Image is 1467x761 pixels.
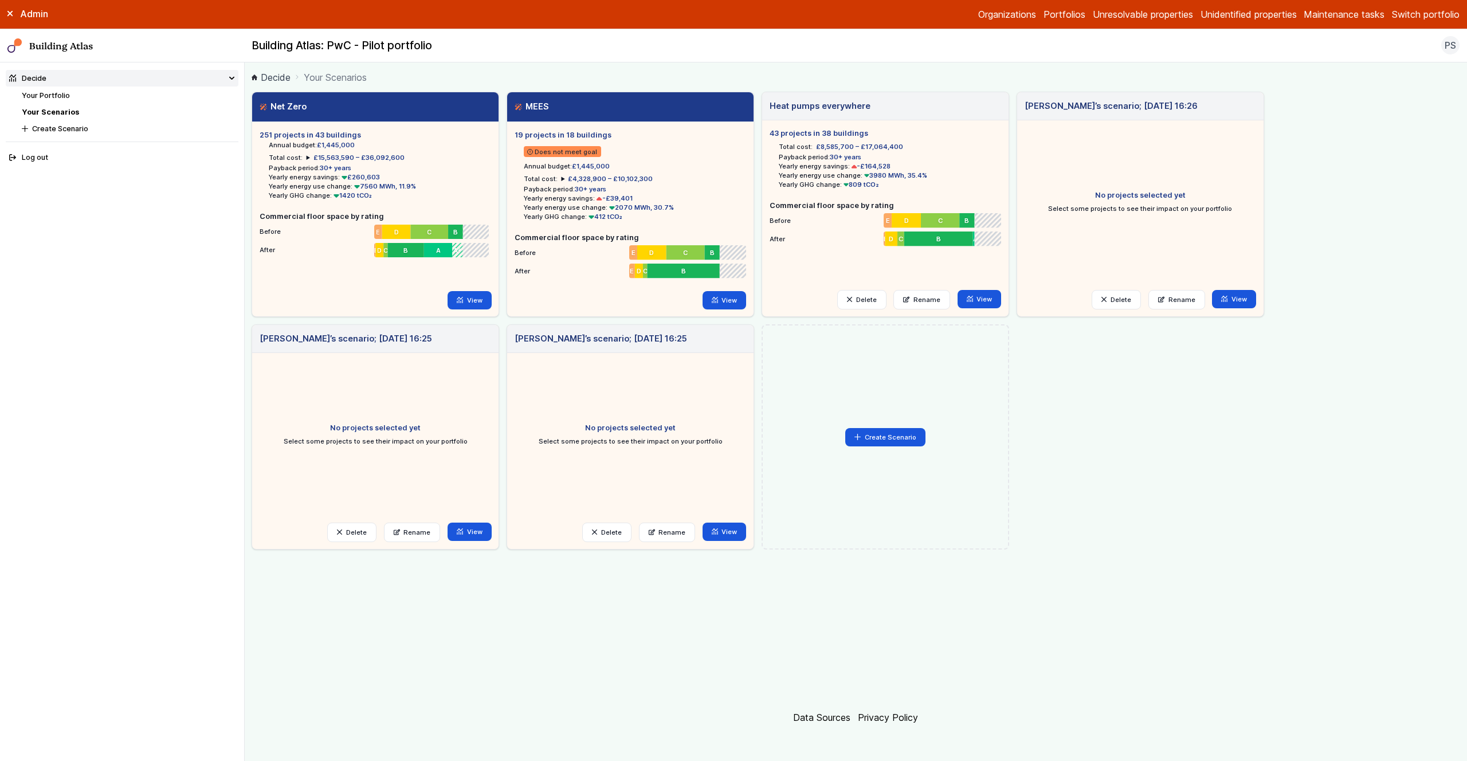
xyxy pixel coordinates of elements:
li: Yearly energy use change: [779,171,1001,180]
p: Select some projects to see their impact on your portfolio [282,437,470,446]
h3: Net Zero [260,100,307,113]
span: E [630,266,634,276]
span: B [965,216,970,225]
span: C [899,234,903,244]
h6: Total cost: [524,174,558,183]
a: View [958,290,1002,308]
h3: [PERSON_NAME]’s scenario; [DATE] 16:25 [515,332,687,345]
a: Data Sources [793,712,850,723]
h5: 251 projects in 43 buildings [260,130,491,140]
span: B [681,266,686,276]
li: Payback period: [524,185,746,194]
h6: Total cost: [269,153,303,162]
li: After [515,261,746,276]
span: C [683,248,688,257]
a: Your Portfolio [22,91,70,100]
h3: [PERSON_NAME]’s scenario; [DATE] 16:26 [1025,100,1198,112]
span: 30+ years [320,164,351,172]
span: Your Scenarios [304,70,367,84]
span: 3980 MWh, 35.4% [862,171,928,179]
span: C [383,245,387,254]
span: E [374,245,376,254]
h5: 19 projects in 18 buildings [515,130,746,140]
li: After [260,241,491,256]
span: £1,445,000 [572,162,610,170]
li: Before [515,243,746,258]
p: Select some projects to see their impact on your portfolio [1046,204,1234,213]
a: View [703,523,747,541]
li: Yearly GHG change: [779,180,1001,189]
li: After [770,229,1001,244]
span: -£39,401 [595,194,633,202]
span: £4,328,900 – £10,102,300 [568,175,653,183]
li: Yearly energy use change: [269,182,491,191]
span: D [649,248,654,257]
li: Payback period: [269,163,491,172]
li: Yearly GHG change: [269,191,491,200]
h6: Total cost: [779,142,813,151]
span: E [631,248,635,257]
span: E [886,216,890,225]
summary: £15,563,590 – £36,092,600 [307,153,405,162]
div: Decide [9,73,46,84]
button: Create Scenario [18,120,238,137]
a: View [448,523,492,541]
span: D [904,216,909,225]
li: Payback period: [779,152,1001,162]
img: main-0bbd2752.svg [7,38,22,53]
h5: Commercial floor space by rating [770,200,1001,211]
a: Maintenance tasks [1304,7,1384,21]
button: PS [1441,36,1460,54]
span: D [637,266,641,276]
a: Portfolios [1044,7,1085,21]
h5: Commercial floor space by rating [515,232,746,243]
a: View [703,291,747,309]
span: C [643,266,648,276]
a: Your Scenarios [22,108,79,116]
a: View [448,291,492,309]
a: Rename [639,523,696,542]
span: B [936,234,941,244]
span: PS [1445,38,1456,52]
h5: 43 projects in 38 buildings [770,128,1001,139]
span: D [889,234,894,244]
span: A [437,245,442,254]
a: Decide [252,70,291,84]
button: Delete [837,290,887,309]
button: Log out [6,150,238,166]
span: 30+ years [830,153,861,161]
summary: Decide [6,70,238,87]
h3: [PERSON_NAME]’s scenario; [DATE] 16:25 [260,332,432,345]
span: D [394,227,399,236]
a: Unresolvable properties [1093,7,1193,21]
span: E [376,227,380,236]
span: B [455,227,460,236]
button: Delete [1092,290,1141,309]
a: Rename [893,290,950,309]
li: Before [260,222,491,237]
span: B [710,248,715,257]
span: C [428,227,433,236]
li: Before [770,211,1001,226]
summary: £4,328,900 – £10,102,300 [561,174,653,183]
span: -£164,528 [850,162,891,170]
h5: No projects selected yet [1025,190,1256,201]
span: 1420 tCO₂ [332,191,372,199]
span: B [404,245,409,254]
span: Does not meet goal [524,146,601,157]
button: Switch portfolio [1392,7,1460,21]
span: E [884,234,885,244]
li: Yearly energy use change: [524,203,746,212]
h5: No projects selected yet [260,422,491,433]
a: Organizations [978,7,1036,21]
button: Create Scenario [845,428,925,446]
span: 7560 MWh, 11.9% [352,182,416,190]
p: Select some projects to see their impact on your portfolio [536,437,724,446]
span: £1,445,000 [317,141,355,149]
h2: Building Atlas: PwC - Pilot portfolio [252,38,432,53]
span: A [973,234,975,244]
span: D [377,245,382,254]
li: Yearly energy savings: [524,194,746,203]
span: £15,563,590 – £36,092,600 [313,154,405,162]
h3: Heat pumps everywhere [770,100,870,112]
